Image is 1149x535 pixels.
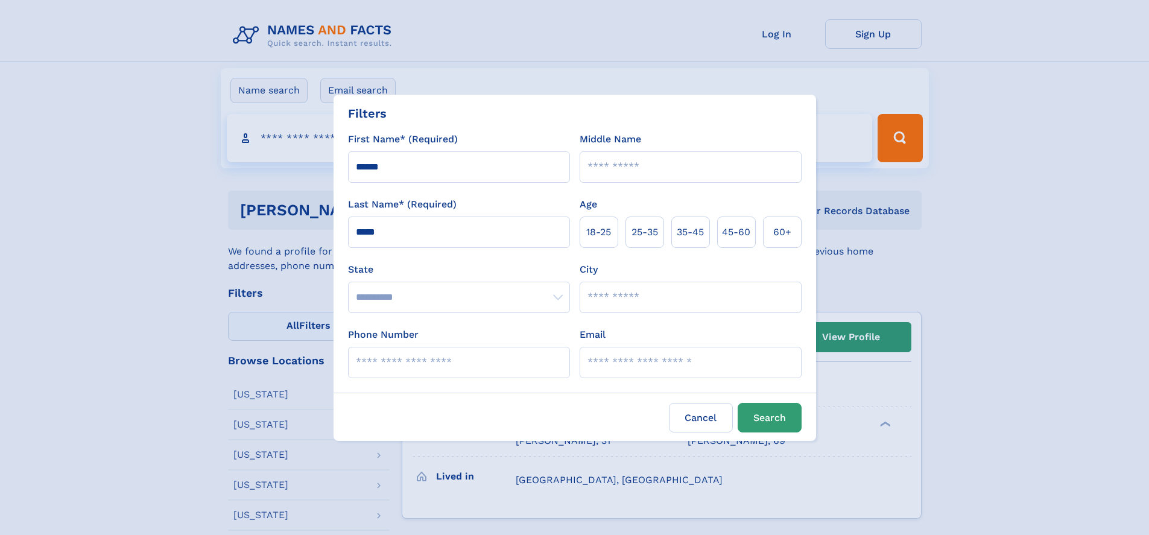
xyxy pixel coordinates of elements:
[580,197,597,212] label: Age
[348,197,457,212] label: Last Name* (Required)
[586,225,611,239] span: 18‑25
[631,225,658,239] span: 25‑35
[677,225,704,239] span: 35‑45
[580,262,598,277] label: City
[348,104,387,122] div: Filters
[722,225,750,239] span: 45‑60
[348,132,458,147] label: First Name* (Required)
[669,403,733,432] label: Cancel
[348,328,419,342] label: Phone Number
[580,132,641,147] label: Middle Name
[738,403,802,432] button: Search
[773,225,791,239] span: 60+
[348,262,570,277] label: State
[580,328,606,342] label: Email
